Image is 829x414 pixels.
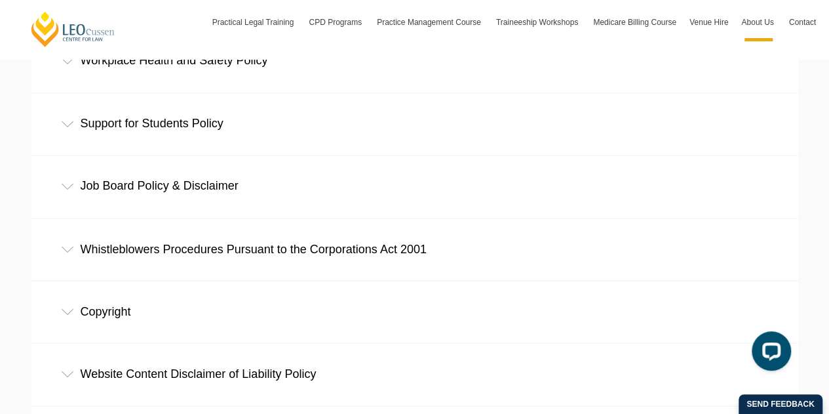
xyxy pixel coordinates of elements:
div: Workplace Health and Safety Policy [31,30,798,91]
a: Venue Hire [683,3,735,41]
a: [PERSON_NAME] Centre for Law [29,10,117,48]
div: Whistleblowers Procedures Pursuant to the Corporations Act 2001 [31,218,798,279]
div: Support for Students Policy [31,93,798,154]
div: Website Content Disclaimer of Liability Policy [31,343,798,404]
a: Practice Management Course [370,3,490,41]
a: Contact [782,3,822,41]
div: Job Board Policy & Disclaimer [31,155,798,217]
a: CPD Programs [302,3,370,41]
iframe: LiveChat chat widget [741,326,796,381]
a: Practical Legal Training [206,3,303,41]
a: About Us [735,3,782,41]
a: Traineeship Workshops [490,3,587,41]
a: Medicare Billing Course [587,3,683,41]
div: Copyright [31,281,798,342]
